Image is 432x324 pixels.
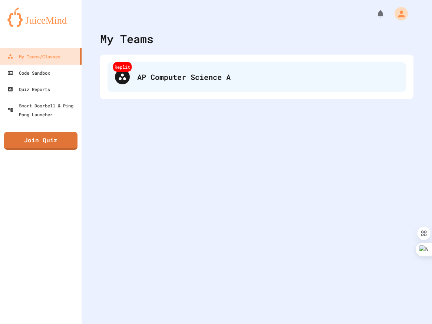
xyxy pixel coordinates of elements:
div: Quiz Reports [7,85,50,94]
div: Code Sandbox [7,68,50,77]
img: logo-orange.svg [7,7,74,27]
a: Join Quiz [4,132,78,150]
div: My Teams/Classes [7,52,60,61]
div: Smart Doorbell & Ping Pong Launcher [7,101,79,119]
div: Replit [113,62,132,72]
div: My Account [387,5,410,22]
div: AP Computer Science A [137,71,399,82]
div: ReplitAP Computer Science A [108,62,406,92]
div: My Notifications [362,7,387,20]
div: My Teams [100,30,154,47]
